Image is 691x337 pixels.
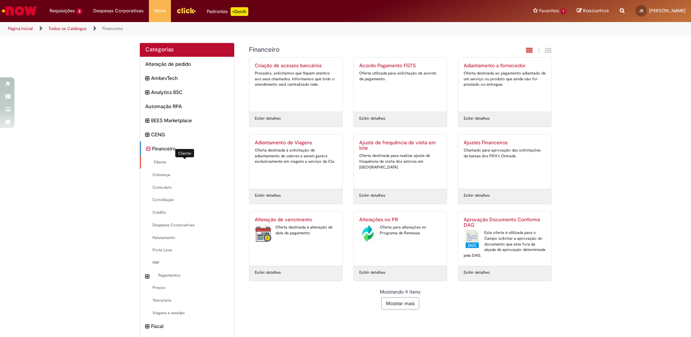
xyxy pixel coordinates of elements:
img: ServiceNow [1,4,38,18]
div: Esta oferta é utilizada para o Campo solicitar a aprovação do documento que esta fora da alçada d... [464,230,546,259]
div: Viagens e estadas [140,307,234,320]
h2: Ajustes Financeiros [464,140,546,146]
a: Exibir detalhes [359,270,385,276]
a: Ajustes Financeiros Chamado para aprovação das solicitações de baixas dos PDV's Ontrade. [458,135,551,189]
span: Crédito [145,210,229,216]
span: Requisições [50,7,75,14]
div: PAF [140,256,234,269]
span: More [154,7,166,14]
a: Exibir detalhes [464,116,490,121]
i: recolher categoria Financeiro [146,145,150,153]
div: Mostrando 9 itens [249,288,552,295]
div: Tesouraria [140,294,234,307]
div: Cliente [175,149,194,157]
span: Despesas Corporativas [93,7,143,14]
h2: Categorias [145,47,229,53]
span: Frota Leve [145,247,229,253]
div: Chamado para aprovação das solicitações de baixas dos PDV's Ontrade. [464,148,546,159]
div: Oferta destinada para realizar ajuste de frequência de visita dos setores em [GEOGRAPHIC_DATA] [359,153,441,170]
div: Automação RPA [140,99,234,114]
div: Conciliação [140,193,234,206]
div: expandir categoria Pagamentos Pagamentos [140,269,234,282]
div: expandir categoria CENG CENG [140,127,234,142]
a: Ajuste de frequência de visita em lote Oferta destinada para realizar ajuste de frequência de vis... [354,135,447,189]
span: Rascunhos [583,7,609,14]
h2: Alteração de vencimento [255,217,337,223]
h2: Ajuste de frequência de visita em lote [359,140,441,152]
div: Prezados, solicitamos que fiquem atentos aos seus chamados. Informamos que todo o atendimento ser... [255,71,337,88]
a: Exibir detalhes [464,270,490,276]
div: Cliente [140,156,234,169]
div: Frota Leve [140,244,234,257]
div: Cobrança [140,168,234,182]
a: Acordo Pagamento FGTS Oferta utilizada para solicitação de acordo de pagamento. [354,57,447,112]
h2: Adiantamento a fornecedor [464,63,546,69]
a: Alteração de vencimento Alteração de vencimento Oferta destinada à alteração de data de pagamento [249,212,342,266]
span: 3 [76,8,82,14]
div: recolher categoria Financeiro Financeiro [140,141,234,156]
span: Viagens e estadas [145,310,229,316]
span: Alteração de pedido [145,60,229,68]
div: Crédito [140,206,234,219]
span: Analytics BSC [151,89,229,96]
span: PAF [145,260,229,266]
img: click_logo_yellow_360x200.png [176,5,196,16]
h2: Aprovação Documento Conforme DAG [464,217,546,229]
span: Comodato [145,185,229,191]
i: expandir categoria BEES Marketplace [145,117,149,125]
div: Padroniza [207,7,248,16]
div: expandir categoria BEES Marketplace BEES Marketplace [140,113,234,128]
h2: Acordo Pagamento FGTS [359,63,441,69]
a: Adiantamento de Viagens Oferta destinada à solicitação de adiantamento de valores a serem gastos ... [249,135,342,189]
div: Oferta destinada ao pagamento adiantado de um serviço ou produto que ainda não foi prestado ou en... [464,71,546,88]
a: Exibir detalhes [359,193,385,199]
div: expandir categoria AmbevTech AmbevTech [140,71,234,85]
i: expandir categoria AmbevTech [145,74,149,82]
span: Cobrança [145,172,229,178]
div: Oferta destinada à solicitação de adiantamento de valores a serem gastos exclusivamente em viagen... [255,148,337,165]
div: expandir categoria Analytics BSC Analytics BSC [140,85,234,99]
span: Pagamentos [151,273,229,278]
i: Exibição em cartão [526,47,533,54]
span: Conciliação [145,197,229,203]
h2: Adiantamento de Viagens [255,140,337,146]
i: expandir categoria Fiscal [145,323,149,330]
div: expandir categoria Fiscal Fiscal [140,319,234,333]
h2: Criação de acessos bancários [255,63,337,69]
div: Comodato [140,181,234,194]
span: Automação RPA [145,103,229,110]
p: +GenAi [231,7,248,16]
div: Alteração de pedido [140,57,234,71]
span: JS [639,8,643,13]
a: Todos os Catálogos [48,26,87,31]
div: Faturamento [140,231,234,244]
i: Exibição de grade [545,47,551,54]
img: Aprovação Documento Conforme DAG [464,230,481,248]
a: Rascunhos [577,8,609,14]
i: expandir categoria Analytics BSC [145,89,149,97]
div: Despesas Corporativas [140,219,234,232]
span: Despesas Corporativas [145,222,229,228]
span: AmbevTech [151,74,229,82]
span: CENG [151,131,229,138]
div: Oferta destinada à alteração de data de pagamento [255,225,337,236]
button: Mostrar mais [381,297,419,310]
div: Oferta para alterações no Programa de Remessa [359,225,441,236]
div: Preços [140,281,234,294]
span: [PERSON_NAME] [649,8,686,14]
span: Fiscal [151,323,229,330]
div: Oferta utilizada para solicitação de acordo de pagamento. [359,71,441,82]
a: Financeiro [102,26,123,31]
span: 1 [561,8,566,14]
span: Faturamento [145,235,229,241]
a: Alterações no PR Alterações no PR Oferta para alterações no Programa de Remessa [354,212,447,266]
a: Exibir detalhes [255,270,281,276]
ul: Financeiro subcategorias [140,156,234,319]
a: Adiantamento a fornecedor Oferta destinada ao pagamento adiantado de um serviço ou produto que ai... [458,57,551,112]
a: Exibir detalhes [255,116,281,121]
span: BEES Marketplace [151,117,229,124]
a: Exibir detalhes [359,116,385,121]
img: Alteração de vencimento [255,225,272,243]
a: Exibir detalhes [255,193,281,199]
ul: Trilhas de página [5,22,455,35]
